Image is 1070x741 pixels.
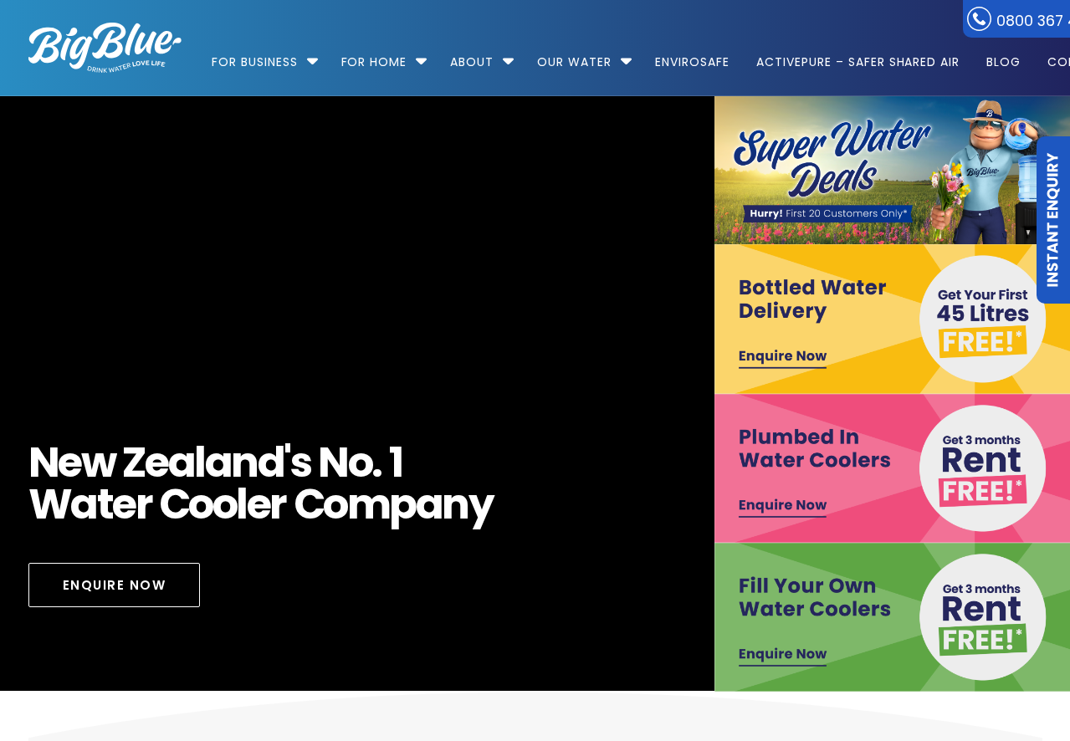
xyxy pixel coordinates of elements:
span: 1 [389,442,402,483]
span: N [28,442,59,483]
span: s [290,442,311,483]
span: r [136,483,152,525]
span: l [194,442,205,483]
span: e [58,442,81,483]
span: y [468,483,494,525]
span: Z [122,442,146,483]
span: C [294,483,324,525]
img: logo [28,23,182,73]
span: l [236,483,247,525]
span: W [28,483,71,525]
span: N [318,442,348,483]
span: C [159,483,189,525]
a: Instant Enquiry [1037,136,1070,304]
span: e [145,442,168,483]
span: a [168,442,195,483]
span: ' [284,442,290,483]
span: r [269,483,286,525]
span: d [258,442,284,483]
span: p [389,483,416,525]
span: a [416,483,443,525]
span: e [112,483,136,525]
span: n [231,442,258,483]
span: t [97,483,113,525]
span: o [212,483,237,525]
span: a [205,442,232,483]
span: a [70,483,97,525]
span: n [442,483,468,525]
span: o [348,442,372,483]
a: Enquire Now [28,563,201,607]
span: e [247,483,270,525]
span: . [371,442,381,483]
span: o [323,483,347,525]
span: w [81,442,115,483]
span: m [347,483,390,525]
span: o [188,483,212,525]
